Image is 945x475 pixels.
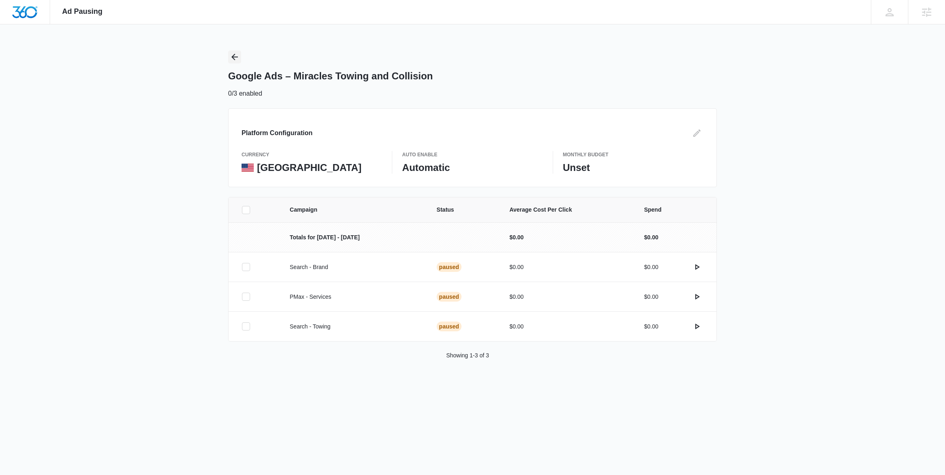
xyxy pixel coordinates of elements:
[644,233,658,242] p: $0.00
[62,7,103,16] span: Ad Pausing
[644,322,658,331] p: $0.00
[402,151,543,158] p: Auto Enable
[257,162,361,174] p: [GEOGRAPHIC_DATA]
[690,260,703,274] button: actions.activate
[228,89,262,99] p: 0/3 enabled
[437,262,462,272] div: Paused
[290,322,417,331] p: Search - Towing
[644,206,703,214] span: Spend
[510,233,625,242] p: $0.00
[510,293,625,301] p: $0.00
[690,290,703,303] button: actions.activate
[290,293,417,301] p: PMax - Services
[242,128,312,138] h3: Platform Configuration
[446,351,489,360] p: Showing 1-3 of 3
[437,292,462,302] div: Paused
[510,263,625,271] p: $0.00
[510,322,625,331] p: $0.00
[563,162,703,174] p: Unset
[290,233,417,242] p: Totals for [DATE] - [DATE]
[437,322,462,331] div: Paused
[228,50,241,63] button: Back
[690,127,703,140] button: Edit
[437,206,490,214] span: Status
[644,293,658,301] p: $0.00
[290,206,417,214] span: Campaign
[510,206,625,214] span: Average Cost Per Click
[690,320,703,333] button: actions.activate
[242,151,382,158] p: currency
[402,162,543,174] p: Automatic
[242,164,254,172] img: United States
[563,151,703,158] p: Monthly Budget
[228,70,433,82] h1: Google Ads – Miracles Towing and Collision
[290,263,417,271] p: Search - Brand
[644,263,658,271] p: $0.00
